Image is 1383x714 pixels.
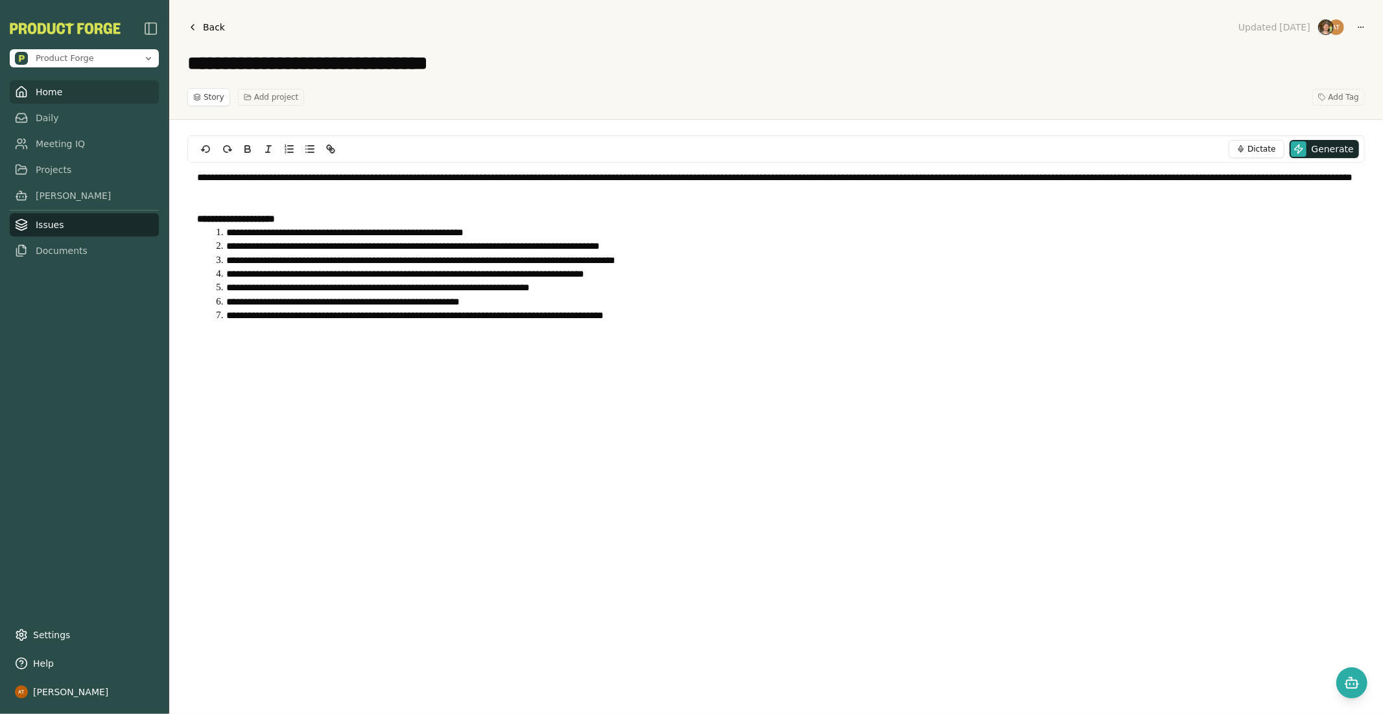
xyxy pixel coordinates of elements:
[10,623,159,647] a: Settings
[238,89,305,106] button: Add project
[15,52,28,65] img: Product Forge
[1329,92,1359,102] span: Add Tag
[1318,19,1334,35] img: Luke Moderwell
[10,49,159,67] button: Open organization switcher
[187,88,230,106] button: Story
[254,92,299,102] span: Add project
[10,80,159,104] a: Home
[1238,21,1277,34] span: Updated
[10,213,159,236] a: Issues
[1247,144,1275,154] span: Dictate
[1280,21,1310,34] span: [DATE]
[1312,143,1354,155] span: Generate
[1229,140,1284,158] button: Dictate
[187,18,225,36] a: Back
[10,106,159,130] a: Daily
[204,92,224,102] span: Story
[10,184,159,207] a: [PERSON_NAME]
[10,23,121,34] img: Product Forge
[203,21,225,34] span: Back
[322,141,340,157] button: Link
[10,158,159,181] a: Projects
[259,141,278,157] button: Italic
[10,680,159,704] button: [PERSON_NAME]
[10,23,121,34] button: PF-Logo
[197,141,215,157] button: undo
[1336,667,1367,698] button: Open chat
[36,52,94,64] span: Product Forge
[1312,89,1365,106] button: Add Tag
[143,21,159,36] img: sidebar
[10,652,159,675] button: Help
[1329,19,1344,35] img: Adam Tucker
[301,141,319,157] button: Bullet
[10,239,159,262] a: Documents
[239,141,257,157] button: Bold
[15,685,28,698] img: profile
[218,141,236,157] button: redo
[1231,18,1352,36] button: Updated[DATE]Luke ModerwellAdam Tucker
[1290,140,1359,158] button: Generate
[10,132,159,155] a: Meeting IQ
[280,141,298,157] button: Ordered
